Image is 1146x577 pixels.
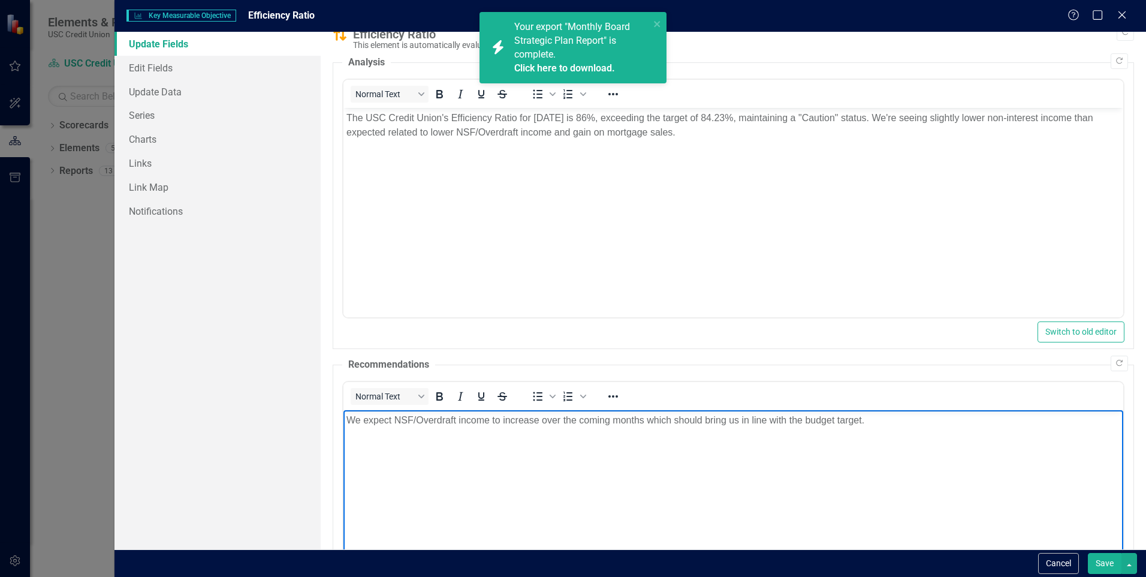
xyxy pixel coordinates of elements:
[527,388,557,405] div: Bullet list
[471,86,491,103] button: Underline
[1038,321,1124,342] button: Switch to old editor
[429,388,450,405] button: Bold
[114,32,321,56] a: Update Fields
[603,388,623,405] button: Reveal or hide additional toolbar items
[114,80,321,104] a: Update Data
[351,388,429,405] button: Block Normal Text
[450,86,471,103] button: Italic
[653,17,662,31] button: close
[353,28,1128,41] div: Efficiency Ratio
[355,89,414,99] span: Normal Text
[343,108,1123,317] iframe: Rich Text Area
[114,175,321,199] a: Link Map
[429,86,450,103] button: Bold
[114,199,321,223] a: Notifications
[342,56,391,70] legend: Analysis
[342,358,435,372] legend: Recommendations
[1088,553,1121,574] button: Save
[248,10,315,21] span: Efficiency Ratio
[558,388,588,405] div: Numbered list
[471,388,491,405] button: Underline
[114,103,321,127] a: Series
[353,41,1128,50] div: This element is automatically evaluated
[492,388,512,405] button: Strikethrough
[114,151,321,175] a: Links
[514,21,647,75] span: Your export "Monthly Board Strategic Plan Report" is complete.
[333,28,347,42] img: Caution
[355,392,414,401] span: Normal Text
[114,56,321,80] a: Edit Fields
[126,10,236,22] span: Key Measurable Objective
[114,127,321,151] a: Charts
[450,388,471,405] button: Italic
[514,62,615,74] a: Click here to download.
[351,86,429,103] button: Block Normal Text
[1038,553,1079,574] button: Cancel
